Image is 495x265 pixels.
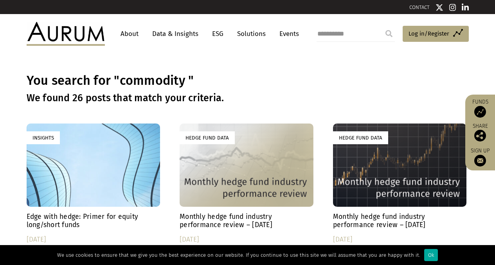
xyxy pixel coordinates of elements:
img: Twitter icon [436,4,443,11]
img: Aurum [27,22,105,45]
a: ESG [208,27,227,41]
a: Log in/Register [403,26,469,42]
input: Submit [381,26,397,41]
div: [DATE] [27,234,160,245]
h4: Edge with hedge: Primer for equity long/short funds [27,213,160,229]
img: Sign up to our newsletter [474,155,486,167]
div: Insights [27,131,60,144]
div: Share [469,124,491,141]
img: Access Funds [474,106,486,118]
h1: You search for "commodity " [27,73,469,88]
a: Funds [469,98,491,118]
a: About [117,27,142,41]
a: Data & Insights [148,27,202,41]
a: Events [275,27,299,41]
h3: We found 26 posts that match your criteria. [27,92,469,104]
h4: Monthly hedge fund industry performance review – [DATE] [180,213,313,229]
div: Ok [424,249,438,261]
a: CONTACT [409,4,430,10]
img: Instagram icon [449,4,456,11]
a: Sign up [469,147,491,167]
img: Share this post [474,130,486,141]
div: [DATE] [333,234,467,245]
div: Hedge Fund Data [180,131,235,144]
h4: Monthly hedge fund industry performance review – [DATE] [333,213,467,229]
div: [DATE] [180,234,313,245]
img: Linkedin icon [462,4,469,11]
a: Solutions [233,27,270,41]
div: Hedge Fund Data [333,131,388,144]
span: Log in/Register [409,29,449,38]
